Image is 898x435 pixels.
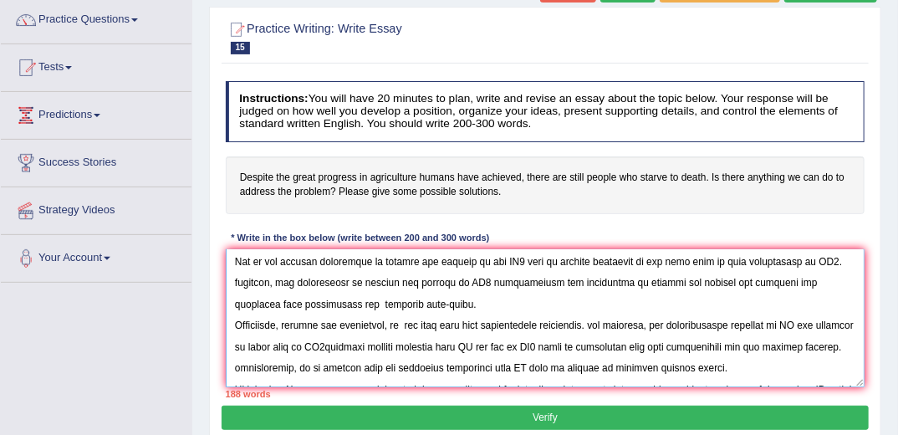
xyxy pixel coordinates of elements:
a: Predictions [1,92,191,134]
h2: Practice Writing: Write Essay [226,19,622,54]
button: Verify [222,406,868,430]
a: Strategy Videos [1,187,191,229]
div: * Write in the box below (write between 200 and 300 words) [226,232,495,246]
a: Success Stories [1,140,191,182]
a: Tests [1,44,191,86]
h4: You will have 20 minutes to plan, write and revise an essay about the topic below. Your response ... [226,81,865,141]
h4: Despite the great progress in agriculture humans have achieved, there are still people who starve... [226,156,865,214]
a: Your Account [1,235,191,277]
div: 188 words [226,387,865,401]
b: Instructions: [239,92,308,105]
span: 15 [231,42,250,54]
